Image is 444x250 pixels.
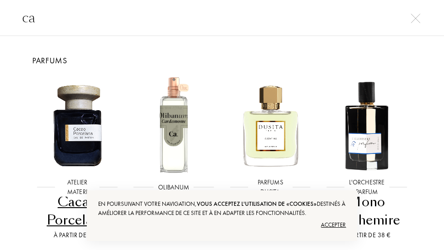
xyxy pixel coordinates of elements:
[411,14,420,23] img: cross.svg
[154,182,194,192] div: Olibanum
[222,77,319,173] img: Cavatina
[344,178,389,197] div: L'Orchestre Parfum
[125,77,222,173] img: Cardamome
[33,230,122,240] div: À partir de 49 €
[98,218,346,232] div: Accepter
[319,77,415,173] img: Mono Cachemire
[322,230,411,240] div: À partir de 38 €
[98,199,346,218] div: En poursuivant votre navigation, destinés à améliorer la performance de ce site et à en adapter l...
[22,54,422,66] div: Parfums
[33,193,122,229] div: Cacao Porcelana
[322,193,411,229] div: Mono Cachemire
[29,77,125,173] img: Cacao Porcelana
[248,178,293,197] div: Parfums Dusita
[197,200,317,208] span: vous acceptez l'utilisation de «cookies»
[55,178,100,197] div: Atelier Materi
